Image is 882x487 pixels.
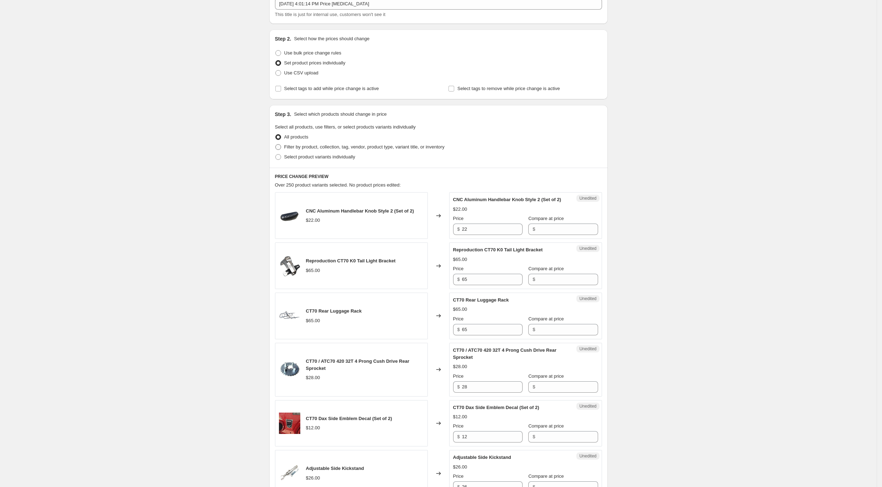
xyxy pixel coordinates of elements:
[284,134,308,140] span: All products
[528,473,564,479] span: Compare at price
[453,405,539,410] span: CT70 Dax Side Emblem Decal (Set of 2)
[306,374,320,381] div: $28.00
[579,403,596,409] span: Unedited
[457,86,560,91] span: Select tags to remove while price change is active
[528,373,564,379] span: Compare at price
[275,12,385,17] span: This title is just for internal use, customers won't see it
[453,413,467,420] div: $12.00
[533,277,535,282] span: $
[457,277,460,282] span: $
[279,305,300,326] img: 3edit_80x.png
[533,434,535,439] span: $
[528,423,564,429] span: Compare at price
[306,217,320,224] div: $22.00
[306,358,409,371] span: CT70 / ATC70 420 32T 4 Prong Cush Drive Rear Sprocket
[284,144,445,150] span: Filter by product, collection, tag, vendor, product type, variant title, or inventory
[533,384,535,389] span: $
[275,111,291,118] h2: Step 3.
[453,197,561,202] span: CNC Aluminum Handlebar Knob Style 2 (Set of 2)
[453,347,556,360] span: CT70 / ATC70 420 32T 4 Prong Cush Drive Rear Sprocket
[453,266,464,271] span: Price
[284,154,355,159] span: Select product variants individually
[306,258,396,263] span: Reproduction CT70 K0 Tail Light Bracket
[306,416,392,421] span: CT70 Dax Side Emblem Decal (Set of 2)
[306,317,320,324] div: $65.00
[453,216,464,221] span: Price
[579,296,596,302] span: Unedited
[453,256,467,263] div: $65.00
[279,413,300,434] img: 1CT70-BD-0004_80x.jpg
[306,267,320,274] div: $65.00
[453,363,467,370] div: $28.00
[306,424,320,431] div: $12.00
[275,174,602,179] h6: PRICE CHANGE PREVIEW
[306,308,362,314] span: CT70 Rear Luggage Rack
[453,316,464,321] span: Price
[284,60,346,66] span: Set product prices individually
[279,463,300,484] img: PXL_20220730_223126299_80x.jpg
[306,475,320,482] div: $26.00
[294,35,369,42] p: Select how the prices should change
[279,205,300,226] img: 1CT70-BD-0001editcopy_80x.png
[528,216,564,221] span: Compare at price
[457,226,460,232] span: $
[453,247,543,252] span: Reproduction CT70 K0 Tail Light Bracket
[279,359,300,380] img: 1CT70-DR-0003_eee576c7-e45c-471a-a99b-7a7a82337e12_80x.jpg
[457,327,460,332] span: $
[453,464,467,471] div: $26.00
[579,346,596,352] span: Unedited
[528,316,564,321] span: Compare at price
[453,423,464,429] span: Price
[279,255,300,277] img: 1_c698ba4a-5c7f-4212-b22f-e7d07692fd8a_80x.png
[306,466,364,471] span: Adjustable Side Kickstand
[275,35,291,42] h2: Step 2.
[579,195,596,201] span: Unedited
[453,455,511,460] span: Adjustable Side Kickstand
[579,453,596,459] span: Unedited
[284,50,341,56] span: Use bulk price change rules
[533,226,535,232] span: $
[528,266,564,271] span: Compare at price
[306,208,414,214] span: CNC Aluminum Handlebar Knob Style 2 (Set of 2)
[533,327,535,332] span: $
[284,70,318,75] span: Use CSV upload
[294,111,386,118] p: Select which products should change in price
[457,384,460,389] span: $
[275,182,401,188] span: Over 250 product variants selected. No product prices edited:
[275,124,416,130] span: Select all products, use filters, or select products variants individually
[453,373,464,379] span: Price
[453,297,509,303] span: CT70 Rear Luggage Rack
[453,206,467,213] div: $22.00
[457,434,460,439] span: $
[579,246,596,251] span: Unedited
[284,86,379,91] span: Select tags to add while price change is active
[453,306,467,313] div: $65.00
[453,473,464,479] span: Price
